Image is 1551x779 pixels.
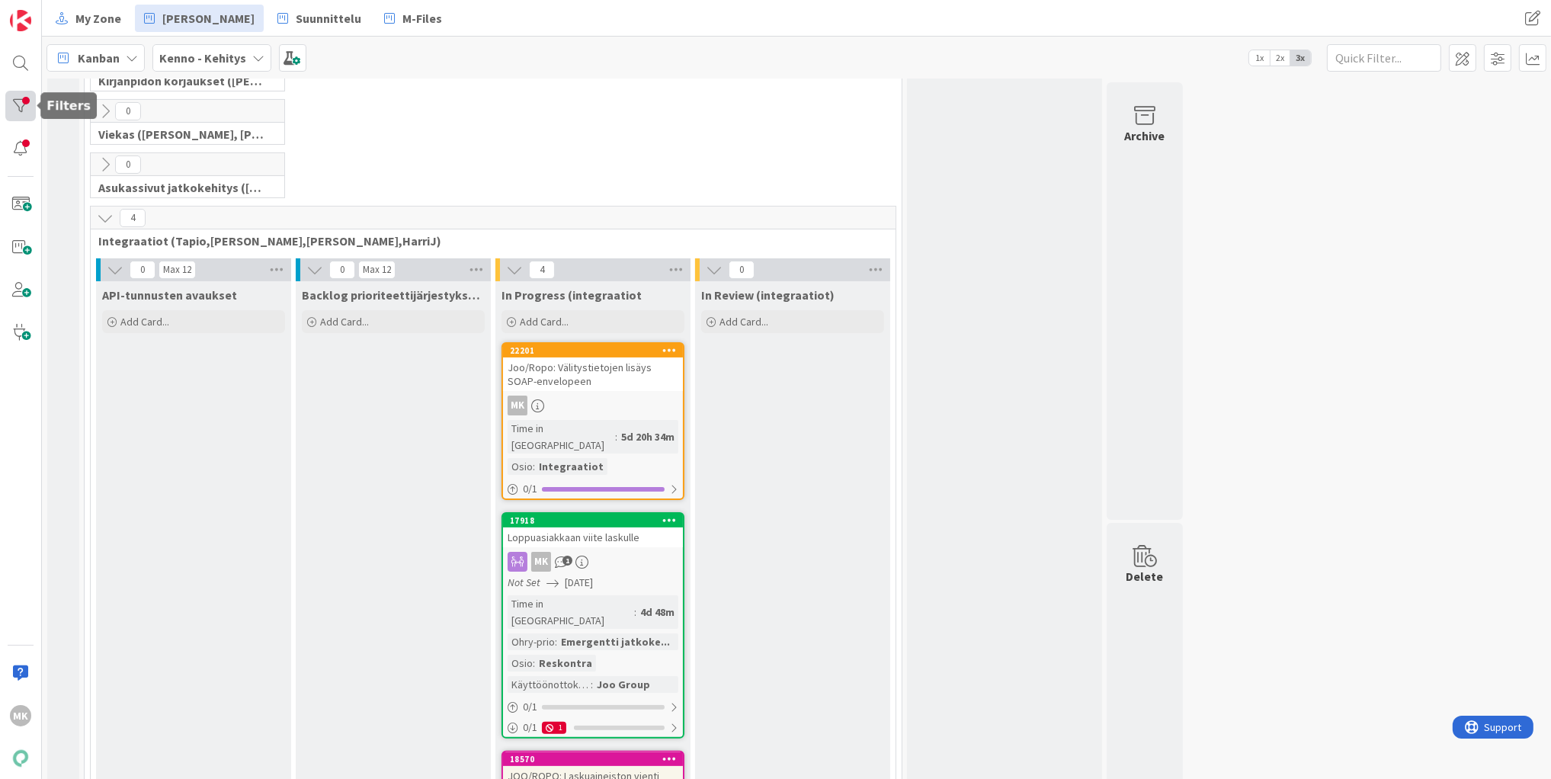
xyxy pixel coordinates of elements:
[102,287,237,303] span: API-tunnusten avaukset
[508,575,540,589] i: Not Set
[163,266,191,274] div: Max 12
[120,209,146,227] span: 4
[562,556,572,566] span: 1
[520,315,569,329] span: Add Card...
[120,315,169,329] span: Add Card...
[557,633,674,650] div: Emergentti jatkoke...
[1270,50,1290,66] span: 2x
[502,287,642,303] span: In Progress (integraatiot
[329,261,355,279] span: 0
[363,266,391,274] div: Max 12
[523,481,537,497] span: 0 / 1
[555,633,557,650] span: :
[533,655,535,672] span: :
[719,315,768,329] span: Add Card...
[508,655,533,672] div: Osio
[701,287,835,303] span: In Review (integraatiot)
[503,552,683,572] div: MK
[503,344,683,391] div: 22201Joo/Ropo: Välitystietojen lisäys SOAP-envelopeen
[503,718,683,737] div: 0/11
[98,180,265,195] span: Asukassivut jatkokehitys (Rasmus, TommiH, Bella)
[10,10,31,31] img: Visit kanbanzone.com
[508,458,533,475] div: Osio
[98,127,265,142] span: Viekas (Samuli, Saara, Mika, Pirjo, Keijo, TommiHä, Rasmus)
[302,287,485,303] span: Backlog prioriteettijärjestyksessä (integraatiot)
[533,458,535,475] span: :
[32,2,69,21] span: Support
[503,357,683,391] div: Joo/Ropo: Välitystietojen lisäys SOAP-envelopeen
[10,705,31,726] div: MK
[523,720,537,736] span: 0 / 1
[1126,567,1164,585] div: Delete
[615,428,617,445] span: :
[503,396,683,415] div: MK
[510,754,683,765] div: 18570
[78,49,120,67] span: Kanban
[115,155,141,174] span: 0
[46,98,91,113] h5: Filters
[1327,44,1441,72] input: Quick Filter...
[542,722,566,734] div: 1
[729,261,755,279] span: 0
[375,5,451,32] a: M-Files
[10,748,31,769] img: avatar
[503,479,683,498] div: 0/1
[634,604,636,620] span: :
[508,595,634,629] div: Time in [GEOGRAPHIC_DATA]
[162,9,255,27] span: [PERSON_NAME]
[510,515,683,526] div: 17918
[159,50,246,66] b: Kenno - Kehitys
[296,9,361,27] span: Suunnittelu
[535,655,596,672] div: Reskontra
[508,633,555,650] div: Ohry-prio
[617,428,678,445] div: 5d 20h 34m
[508,396,527,415] div: MK
[98,73,265,88] span: Kirjanpidon korjaukset (Jussi, JaakkoHä)
[508,676,591,693] div: Käyttöönottokriittisyys
[636,604,678,620] div: 4d 48m
[535,458,607,475] div: Integraatiot
[320,315,369,329] span: Add Card...
[510,345,683,356] div: 22201
[1125,127,1165,145] div: Archive
[98,233,876,248] span: Integraatiot (Tapio,Santeri,Marko,HarriJ)
[75,9,121,27] span: My Zone
[503,344,683,357] div: 22201
[503,514,683,547] div: 17918Loppuasiakkaan viite laskulle
[531,552,551,572] div: MK
[591,676,593,693] span: :
[502,512,684,739] a: 17918Loppuasiakkaan viite laskulleMKNot Set[DATE]Time in [GEOGRAPHIC_DATA]:4d 48mOhry-prio:Emerge...
[268,5,370,32] a: Suunnittelu
[529,261,555,279] span: 4
[115,102,141,120] span: 0
[130,261,155,279] span: 0
[503,697,683,716] div: 0/1
[503,514,683,527] div: 17918
[502,342,684,500] a: 22201Joo/Ropo: Välitystietojen lisäys SOAP-envelopeenMKTime in [GEOGRAPHIC_DATA]:5d 20h 34mOsio:I...
[593,676,654,693] div: Joo Group
[1249,50,1270,66] span: 1x
[565,575,593,591] span: [DATE]
[1290,50,1311,66] span: 3x
[402,9,442,27] span: M-Files
[135,5,264,32] a: [PERSON_NAME]
[503,752,683,766] div: 18570
[523,699,537,715] span: 0 / 1
[508,420,615,454] div: Time in [GEOGRAPHIC_DATA]
[46,5,130,32] a: My Zone
[503,527,683,547] div: Loppuasiakkaan viite laskulle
